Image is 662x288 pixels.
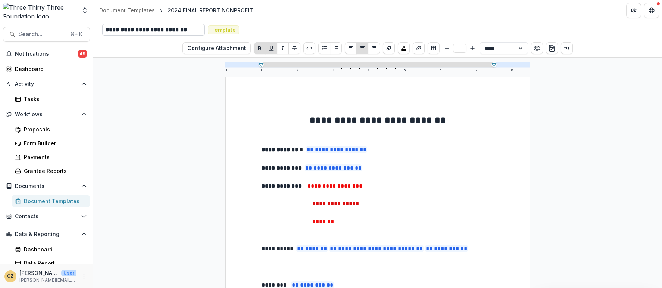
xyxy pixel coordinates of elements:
span: Search... [18,31,66,38]
button: Choose font color [398,42,410,54]
span: Template [211,27,236,33]
div: Christine Zachai [7,274,14,279]
button: Align Left [345,42,357,54]
button: Bigger [468,44,477,53]
div: Payments [24,153,84,161]
span: Documents [15,183,78,189]
span: Workflows [15,111,78,118]
div: Proposals [24,126,84,133]
div: Document Templates [99,6,155,14]
a: Document Templates [96,5,158,16]
button: Open Data & Reporting [3,228,90,240]
button: Code [303,42,315,54]
span: Notifications [15,51,78,57]
button: Open Activity [3,78,90,90]
button: Bullet List [318,42,330,54]
span: 49 [78,50,87,58]
button: Open Workflows [3,108,90,120]
div: Tasks [24,95,84,103]
button: Preview preview-doc.pdf [531,42,543,54]
div: Form Builder [24,139,84,147]
div: Dashboard [24,245,84,253]
div: Document Templates [24,197,84,205]
button: Insert Signature [383,42,395,54]
button: Notifications49 [3,48,90,60]
button: Bold [254,42,266,54]
button: Partners [626,3,641,18]
button: Open Editor Sidebar [561,42,573,54]
p: User [61,270,76,276]
button: Get Help [644,3,659,18]
a: Payments [12,151,90,163]
button: Open Contacts [3,210,90,222]
img: Three Thirty Three Foundation logo [3,3,76,18]
p: [PERSON_NAME] [19,269,58,277]
button: Search... [3,27,90,42]
button: Align Right [368,42,380,54]
button: Open Documents [3,180,90,192]
p: [PERSON_NAME][EMAIL_ADDRESS][DOMAIN_NAME] [19,277,76,284]
a: Dashboard [3,63,90,75]
div: Data Report [24,259,84,267]
button: Italicize [277,42,289,54]
nav: breadcrumb [96,5,256,16]
button: Underline [265,42,277,54]
span: Activity [15,81,78,87]
button: Ordered List [330,42,342,54]
div: Grantee Reports [24,167,84,175]
button: Open entity switcher [79,3,90,18]
a: Grantee Reports [12,165,90,177]
button: More [79,272,88,281]
span: Data & Reporting [15,231,78,238]
a: Proposals [12,123,90,136]
div: ⌘ + K [69,30,84,38]
button: Smaller [443,44,452,53]
span: Contacts [15,213,78,220]
button: Align Center [356,42,368,54]
a: Dashboard [12,243,90,256]
div: Dashboard [15,65,84,73]
a: Document Templates [12,195,90,207]
button: Strike [288,42,300,54]
a: Data Report [12,257,90,269]
button: Insert Table [428,42,440,54]
div: 2024 FINAL REPORT NONPROFIT [168,6,253,14]
button: Configure Attachment [182,42,251,54]
a: Form Builder [12,137,90,149]
button: download-word [546,42,558,54]
button: Create link [413,42,425,54]
a: Tasks [12,93,90,105]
